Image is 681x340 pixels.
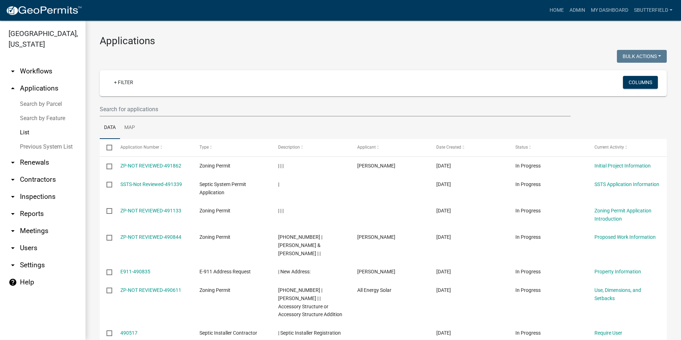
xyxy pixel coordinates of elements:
datatable-header-cell: Select [100,139,113,156]
i: help [9,278,17,287]
a: E911-490835 [120,269,150,274]
span: | Septic Installer Registration [278,330,341,336]
button: Columns [623,76,658,89]
datatable-header-cell: Application Number [113,139,192,156]
a: ZP-NOT REVIEWED-490611 [120,287,181,293]
a: Initial Project Information [594,163,651,169]
span: Joseph Clayton [357,234,395,240]
span: 10/11/2025 [436,181,451,187]
span: In Progress [515,287,541,293]
a: Sbutterfield [631,4,675,17]
span: Lana Newman [357,163,395,169]
i: arrow_drop_down [9,210,17,218]
datatable-header-cell: Description [271,139,350,156]
i: arrow_drop_down [9,158,17,167]
span: In Progress [515,234,541,240]
span: Joseph Clayton [357,269,395,274]
span: Zoning Permit [199,163,230,169]
i: arrow_drop_down [9,261,17,269]
a: Home [547,4,567,17]
span: 69-020-3100 | HAUER, JAY T | | Accessory Structure or Accessory Structure Addition [278,287,342,317]
span: Zoning Permit [199,287,230,293]
a: SSTS-Not Reviewed-491339 [120,181,182,187]
a: Proposed Work Information [594,234,656,240]
span: In Progress [515,269,541,274]
a: Admin [567,4,588,17]
datatable-header-cell: Current Activity [588,139,667,156]
span: 10/09/2025 [436,287,451,293]
datatable-header-cell: Type [192,139,271,156]
span: 90-010-5200 | CLAYTON, JOSEPH P & KATHRYN M | | [278,234,322,256]
span: Description [278,145,300,150]
span: 10/10/2025 [436,269,451,274]
a: Map [120,117,139,139]
span: Zoning Permit [199,234,230,240]
span: Zoning Permit [199,208,230,213]
span: Septic Installer Contractor [199,330,257,336]
span: | | | [278,163,284,169]
span: All Energy Solar [357,287,391,293]
a: SSTS Application Information [594,181,659,187]
span: 10/13/2025 [436,163,451,169]
i: arrow_drop_down [9,175,17,184]
span: Date Created [436,145,461,150]
a: My Dashboard [588,4,631,17]
datatable-header-cell: Status [509,139,588,156]
span: Current Activity [594,145,624,150]
a: 490517 [120,330,137,336]
i: arrow_drop_down [9,67,17,76]
span: | [278,181,279,187]
input: Search for applications [100,102,571,117]
span: | | | [278,208,284,213]
a: Zoning Permit Application Introduction [594,208,651,222]
span: E-911 Address Request [199,269,251,274]
span: 10/10/2025 [436,234,451,240]
a: Property Information [594,269,641,274]
h3: Applications [100,35,667,47]
span: 10/10/2025 [436,208,451,213]
i: arrow_drop_down [9,192,17,201]
i: arrow_drop_up [9,84,17,93]
a: ZP-NOT REVIEWED-491862 [120,163,181,169]
a: Require User [594,330,622,336]
span: In Progress [515,330,541,336]
button: Bulk Actions [617,50,667,63]
span: Applicant [357,145,376,150]
a: Use, Dimensions, and Setbacks [594,287,641,301]
datatable-header-cell: Applicant [350,139,430,156]
datatable-header-cell: Date Created [430,139,509,156]
a: ZP-NOT REVIEWED-491133 [120,208,181,213]
i: arrow_drop_down [9,227,17,235]
a: Data [100,117,120,139]
span: Status [515,145,528,150]
a: ZP-NOT REVIEWED-490844 [120,234,181,240]
span: Type [199,145,209,150]
span: | New Address: [278,269,311,274]
span: 10/09/2025 [436,330,451,336]
span: In Progress [515,181,541,187]
span: In Progress [515,208,541,213]
span: Septic System Permit Application [199,181,246,195]
span: Application Number [120,145,159,150]
a: + Filter [108,76,139,89]
span: In Progress [515,163,541,169]
i: arrow_drop_down [9,244,17,252]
